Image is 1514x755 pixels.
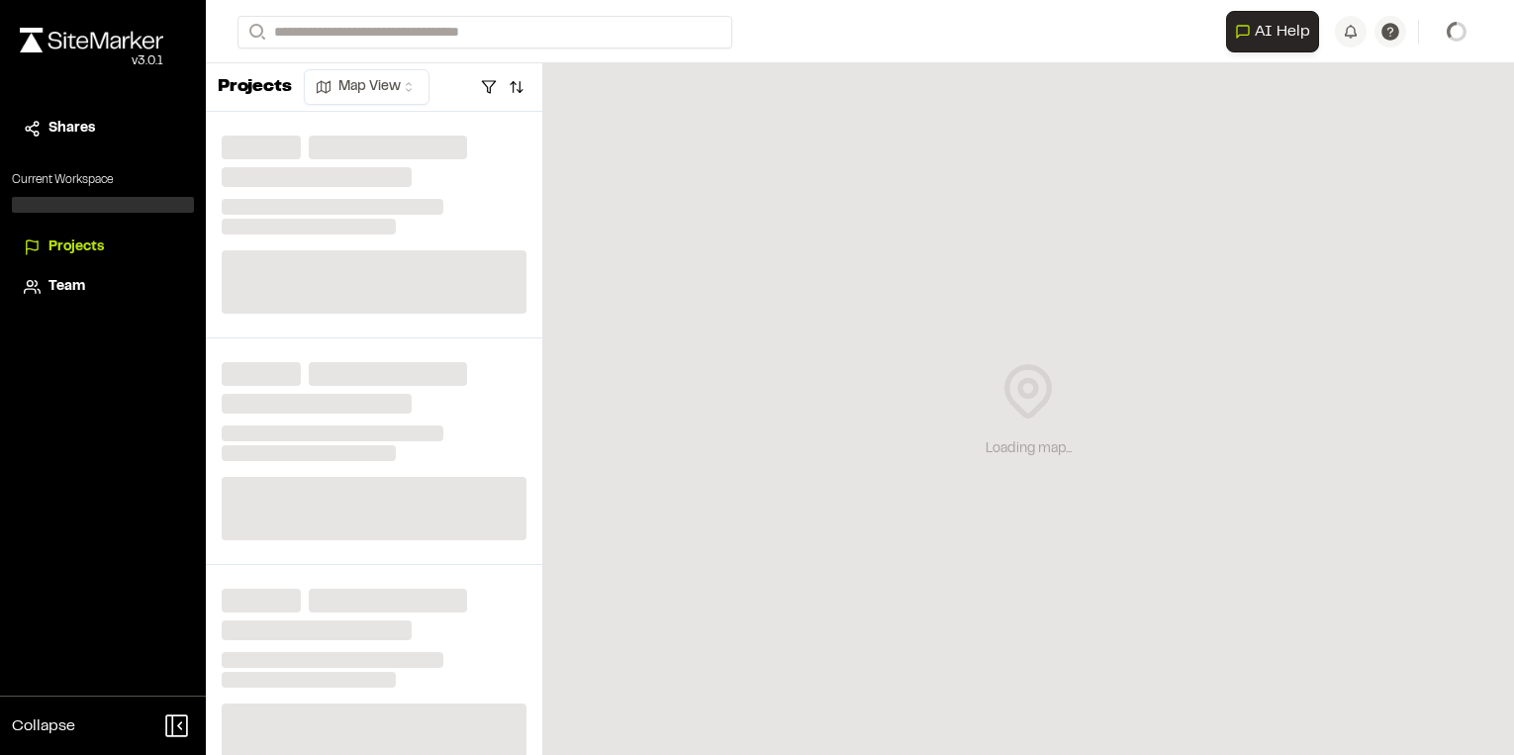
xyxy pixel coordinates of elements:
[1226,11,1327,52] div: Open AI Assistant
[12,171,194,189] p: Current Workspace
[218,74,292,101] p: Projects
[24,118,182,140] a: Shares
[237,16,273,48] button: Search
[24,276,182,298] a: Team
[48,236,104,258] span: Projects
[12,714,75,738] span: Collapse
[24,236,182,258] a: Projects
[20,52,163,70] div: Oh geez...please don't...
[1255,20,1310,44] span: AI Help
[1226,11,1319,52] button: Open AI Assistant
[986,438,1072,460] div: Loading map...
[48,276,85,298] span: Team
[48,118,95,140] span: Shares
[20,28,163,52] img: rebrand.png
